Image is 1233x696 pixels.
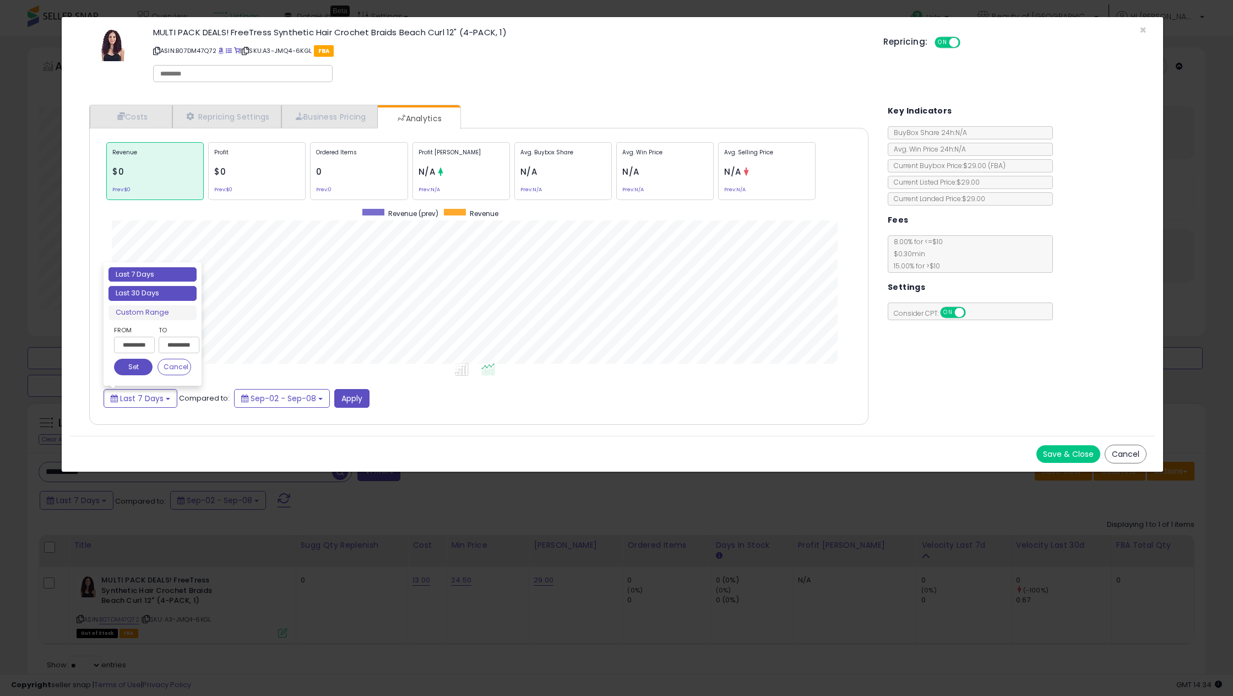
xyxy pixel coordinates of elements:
span: Revenue [470,209,498,218]
small: Prev: $0 [112,188,131,191]
span: N/A [419,166,436,177]
small: Prev: N/A [419,188,440,191]
span: BuyBox Share 24h: N/A [888,128,967,137]
span: OFF [958,38,976,47]
span: $29.00 [963,161,1006,170]
span: Current Listed Price: $29.00 [888,177,980,187]
p: Ordered Items [316,148,401,165]
button: Cancel [1105,445,1147,463]
a: Analytics [378,107,459,130]
span: 0 [316,166,322,177]
span: N/A [724,166,741,177]
span: ON [936,38,949,47]
li: Custom Range [108,305,197,320]
span: Compared to: [179,392,230,403]
span: Sep-02 - Sep-08 [251,393,316,404]
p: Profit [214,148,300,165]
p: Revenue [112,148,198,165]
h5: Settings [888,280,925,294]
p: Avg. Buybox Share [520,148,606,165]
p: Profit [PERSON_NAME] [419,148,504,165]
h5: Key Indicators [888,104,952,118]
span: OFF [964,308,981,317]
button: Cancel [157,359,192,375]
a: Your listing only [234,46,240,55]
span: Consider CPT: [888,309,980,318]
small: Prev: N/A [724,188,746,191]
span: ON [941,308,955,317]
li: Last 7 Days [108,267,197,282]
a: BuyBox page [218,46,224,55]
span: Current Buybox Price: [888,161,1006,170]
p: ASIN: B07DM47Q72 | SKU: A3-JMQ4-6KGL [153,42,867,60]
span: 8.00 % for <= $10 [888,237,943,271]
h3: MULTI PACK DEALS! FreeTress Synthetic Hair Crochet Braids Beach Curl 12" (4-PACK, 1) [153,28,867,36]
a: Business Pricing [281,105,378,128]
h5: Fees [888,213,909,227]
span: $0 [112,166,124,177]
label: From [114,325,153,336]
small: Prev: $0 [214,188,232,191]
span: × [1139,22,1147,38]
a: Repricing Settings [172,105,281,128]
span: Revenue (prev) [388,209,438,218]
a: Costs [90,105,172,128]
label: To [159,325,191,336]
button: Apply [334,389,370,408]
button: Save & Close [1036,445,1100,463]
span: $0.30 min [888,249,925,258]
small: Prev: 0 [316,188,332,191]
img: 21zc6LUjXML._SL60_.jpg [95,28,128,61]
span: $0 [214,166,226,177]
span: FBA [314,45,334,57]
span: N/A [520,166,537,177]
p: Avg. Win Price [622,148,708,165]
button: Set [114,359,153,375]
span: Avg. Win Price 24h: N/A [888,144,966,154]
h5: Repricing: [883,37,927,46]
span: ( FBA ) [988,161,1006,170]
small: Prev: N/A [520,188,542,191]
span: Last 7 Days [120,393,164,404]
small: Prev: N/A [622,188,644,191]
span: N/A [622,166,639,177]
p: Avg. Selling Price [724,148,810,165]
span: 15.00 % for > $10 [888,261,940,271]
a: All offer listings [226,46,232,55]
span: Current Landed Price: $29.00 [888,194,985,203]
li: Last 30 Days [108,286,197,301]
